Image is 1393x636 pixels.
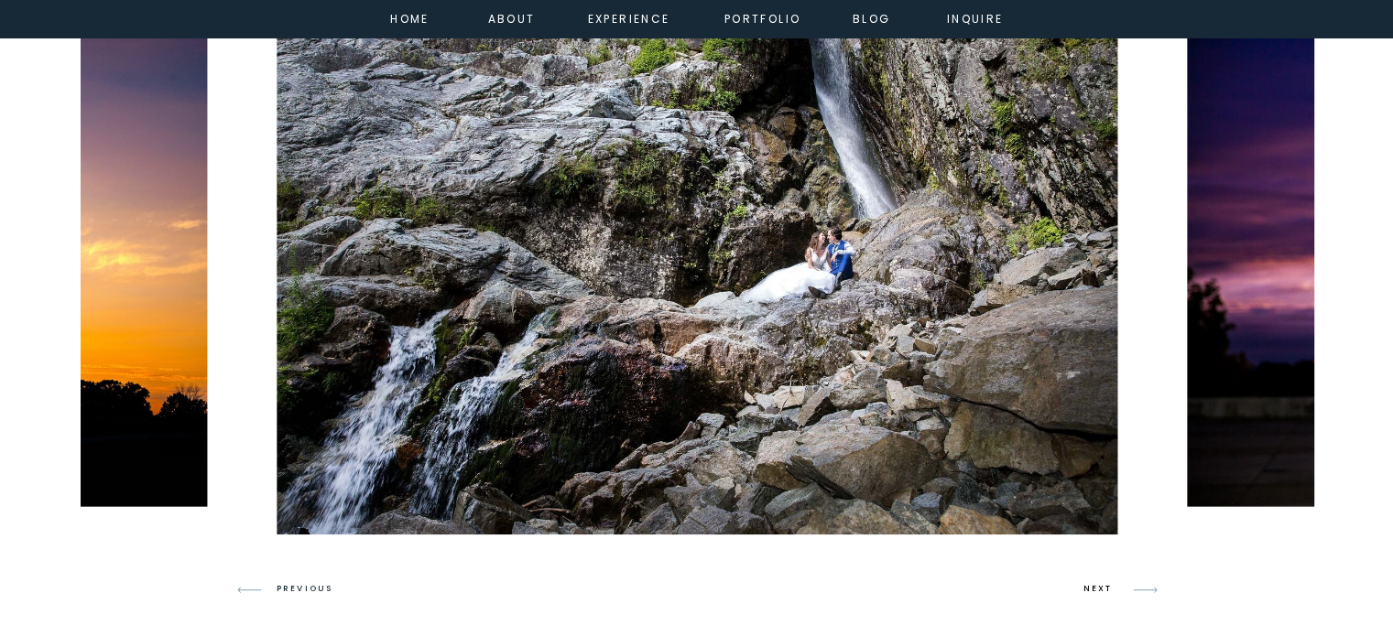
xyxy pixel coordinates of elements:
[588,9,662,26] a: experience
[386,9,435,26] a: home
[839,9,905,26] a: Blog
[488,9,529,26] a: about
[277,581,347,598] h3: PREVIOUS
[1083,581,1118,598] h3: NEXT
[942,9,1008,26] a: inquire
[724,9,802,26] a: portfolio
